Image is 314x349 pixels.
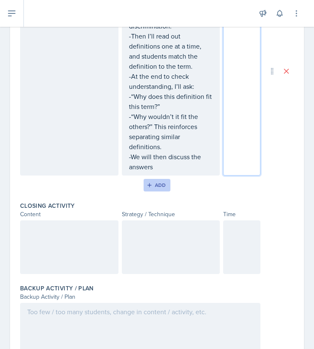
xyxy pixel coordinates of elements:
[144,179,171,191] button: Add
[20,210,118,219] div: Content
[20,292,260,301] div: Backup Activity / Plan
[148,182,166,189] div: Add
[129,91,213,111] p: -“Why does this definition fit this term?”
[20,284,94,292] label: Backup Activity / Plan
[122,210,220,219] div: Strategy / Technique
[129,71,213,91] p: -At the end to check understanding, I’ll ask:
[129,111,213,152] p: -“Why wouldn’t it fit the others?” This reinforces separating similar definitions.
[129,31,213,71] p: -Then I’ll read out definitions one at a time, and students match the definition to the term.
[20,202,75,210] label: Closing Activity
[129,152,213,172] p: -We will then discuss the answers
[223,210,260,219] div: Time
